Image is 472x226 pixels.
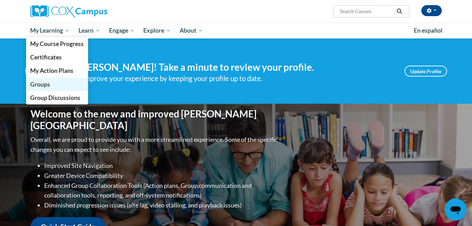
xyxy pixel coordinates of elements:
[445,199,467,221] iframe: Button to launch messaging window
[26,91,88,104] a: Group Discussions
[339,7,394,15] input: Search Courses
[44,200,279,210] li: Diminished progression issues (site lag, video stalling, and playback issues)
[180,26,203,35] span: About
[26,78,88,91] a: Groups
[394,7,404,15] button: Search
[30,81,50,88] span: Groups
[31,135,279,155] p: Overall, we are proud to provide you with a more streamlined experience. Some of the specific cha...
[30,67,73,74] span: My Action Plans
[143,26,171,35] span: Explore
[26,64,88,77] a: My Action Plans
[44,161,279,171] li: Improved Site Navigation
[31,5,107,18] img: Cox Campus
[30,40,84,47] span: My Course Progress
[26,37,88,50] a: My Course Progress
[74,23,105,38] a: Learn
[404,66,447,77] a: Update Profile
[409,23,447,38] a: En español
[105,23,139,38] a: Engage
[26,23,74,38] a: My Learning
[66,61,394,73] h4: Hi [PERSON_NAME]! Take a minute to review your profile.
[414,27,443,34] span: En español
[44,181,279,201] li: Enhanced Group Collaboration Tools (Action plans, Group communication and collaboration tools, re...
[421,5,442,16] button: Account Settings
[31,5,161,18] a: Cox Campus
[175,23,207,38] a: About
[30,94,80,101] span: Group Discussions
[139,23,175,38] a: Explore
[78,26,100,35] span: Learn
[44,171,279,181] li: Greater Device Compatibility
[109,26,135,35] span: Engage
[66,73,394,84] div: Help improve your experience by keeping your profile up to date.
[25,56,56,87] img: Profile Image
[26,50,88,64] a: Certificates
[30,54,62,61] span: Certificates
[20,23,452,38] div: Main menu
[31,108,279,131] h1: Welcome to the new and improved [PERSON_NAME][GEOGRAPHIC_DATA]
[30,26,70,35] span: My Learning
